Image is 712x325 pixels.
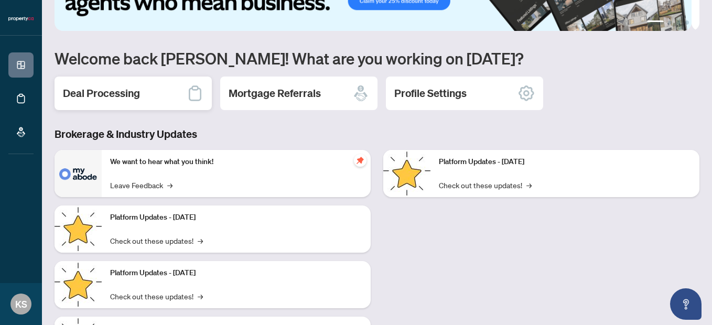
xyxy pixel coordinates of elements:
[383,150,430,197] img: Platform Updates - June 23, 2025
[110,235,203,246] a: Check out these updates!→
[55,127,699,142] h3: Brokerage & Industry Updates
[439,179,532,191] a: Check out these updates!→
[110,290,203,302] a: Check out these updates!→
[670,288,702,320] button: Open asap
[55,150,102,197] img: We want to hear what you think!
[198,290,203,302] span: →
[198,235,203,246] span: →
[110,179,172,191] a: Leave Feedback→
[526,179,532,191] span: →
[55,261,102,308] img: Platform Updates - July 21, 2025
[685,20,689,25] button: 4
[8,16,34,22] img: logo
[55,48,699,68] h1: Welcome back [PERSON_NAME]! What are you working on [DATE]?
[55,205,102,253] img: Platform Updates - September 16, 2025
[110,212,362,223] p: Platform Updates - [DATE]
[647,20,664,25] button: 1
[439,156,691,168] p: Platform Updates - [DATE]
[110,156,362,168] p: We want to hear what you think!
[676,20,681,25] button: 3
[63,86,140,101] h2: Deal Processing
[110,267,362,279] p: Platform Updates - [DATE]
[229,86,321,101] h2: Mortgage Referrals
[668,20,672,25] button: 2
[15,297,27,311] span: KS
[167,179,172,191] span: →
[354,154,366,167] span: pushpin
[394,86,467,101] h2: Profile Settings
